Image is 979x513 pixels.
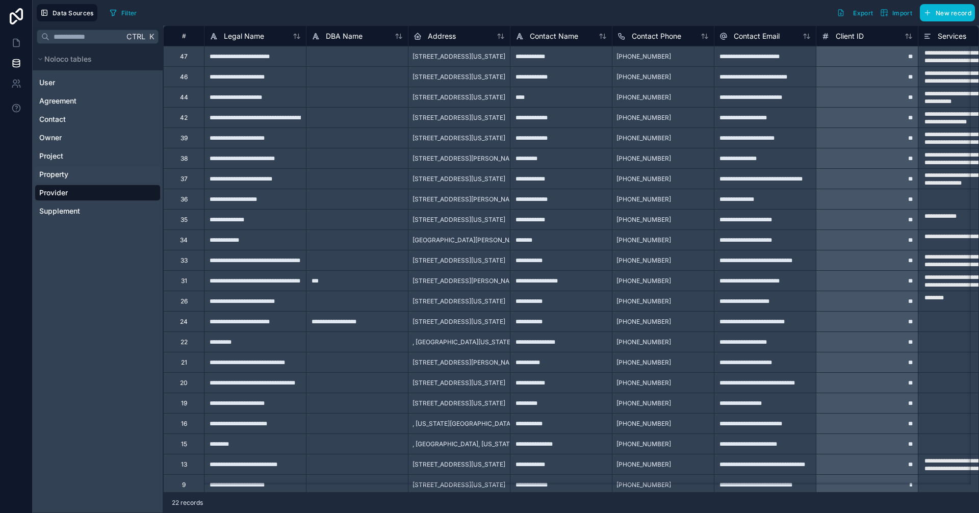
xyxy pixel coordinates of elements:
[616,440,671,448] span: [PHONE_NUMBER]
[413,93,505,101] span: [STREET_ADDRESS][US_STATE]
[413,460,505,469] span: [STREET_ADDRESS][US_STATE]
[413,114,505,122] span: [STREET_ADDRESS][US_STATE]
[616,358,671,367] span: [PHONE_NUMBER]
[180,73,188,81] div: 46
[616,93,671,101] span: [PHONE_NUMBER]
[413,236,628,244] span: [GEOGRAPHIC_DATA][PERSON_NAME], [US_STATE], [GEOGRAPHIC_DATA]
[892,9,912,17] span: Import
[106,5,141,20] button: Filter
[413,277,555,285] span: [STREET_ADDRESS][PERSON_NAME][US_STATE]
[181,277,187,285] div: 31
[413,216,505,224] span: [STREET_ADDRESS][US_STATE]
[172,499,203,507] span: 22 records
[616,195,671,203] span: [PHONE_NUMBER]
[616,481,671,489] span: [PHONE_NUMBER]
[181,399,187,407] div: 19
[53,9,94,17] span: Data Sources
[616,53,671,61] span: [PHONE_NUMBER]
[413,155,555,163] span: [STREET_ADDRESS][PERSON_NAME][US_STATE]
[530,31,578,41] span: Contact Name
[182,481,186,489] div: 9
[171,32,196,40] div: #
[181,440,187,448] div: 15
[148,33,155,40] span: K
[413,297,505,305] span: [STREET_ADDRESS][US_STATE]
[616,338,671,346] span: [PHONE_NUMBER]
[180,379,188,387] div: 20
[632,31,681,41] span: Contact Phone
[413,134,505,142] span: [STREET_ADDRESS][US_STATE]
[181,175,188,183] div: 37
[181,420,187,428] div: 16
[413,256,505,265] span: [STREET_ADDRESS][US_STATE]
[125,30,146,43] span: Ctrl
[853,9,873,17] span: Export
[181,155,188,163] div: 38
[616,175,671,183] span: [PHONE_NUMBER]
[413,481,505,489] span: [STREET_ADDRESS][US_STATE]
[920,4,975,21] button: New record
[180,318,188,326] div: 24
[916,4,975,21] a: New record
[936,9,971,17] span: New record
[616,155,671,163] span: [PHONE_NUMBER]
[181,460,187,469] div: 13
[616,216,671,224] span: [PHONE_NUMBER]
[616,297,671,305] span: [PHONE_NUMBER]
[616,460,671,469] span: [PHONE_NUMBER]
[877,4,916,21] button: Import
[180,236,188,244] div: 34
[224,31,264,41] span: Legal Name
[326,31,363,41] span: DBA Name
[413,318,505,326] span: [STREET_ADDRESS][US_STATE]
[833,4,877,21] button: Export
[413,73,505,81] span: [STREET_ADDRESS][US_STATE]
[413,175,505,183] span: [STREET_ADDRESS][US_STATE]
[413,440,603,448] span: , [GEOGRAPHIC_DATA], [US_STATE], 65068, [GEOGRAPHIC_DATA]
[616,73,671,81] span: [PHONE_NUMBER]
[413,420,612,428] span: , [US_STATE][GEOGRAPHIC_DATA][US_STATE], [GEOGRAPHIC_DATA]
[413,399,505,407] span: [STREET_ADDRESS][US_STATE]
[836,31,864,41] span: Client ID
[616,114,671,122] span: [PHONE_NUMBER]
[734,31,780,41] span: Contact Email
[413,195,555,203] span: [STREET_ADDRESS][PERSON_NAME][US_STATE]
[181,297,188,305] div: 26
[181,216,188,224] div: 35
[616,277,671,285] span: [PHONE_NUMBER]
[121,9,137,17] span: Filter
[37,4,97,21] button: Data Sources
[616,399,671,407] span: [PHONE_NUMBER]
[413,53,505,61] span: [STREET_ADDRESS][US_STATE]
[616,236,671,244] span: [PHONE_NUMBER]
[616,318,671,326] span: [PHONE_NUMBER]
[181,195,188,203] div: 36
[428,31,456,41] span: Address
[181,358,187,367] div: 21
[181,134,188,142] div: 39
[180,53,188,61] div: 47
[181,338,188,346] div: 22
[413,338,512,346] span: , [GEOGRAPHIC_DATA][US_STATE]
[180,114,188,122] div: 42
[938,31,966,41] span: Services
[413,358,555,367] span: [STREET_ADDRESS][PERSON_NAME][US_STATE]
[616,256,671,265] span: [PHONE_NUMBER]
[180,93,188,101] div: 44
[413,379,505,387] span: [STREET_ADDRESS][US_STATE]
[181,256,188,265] div: 33
[616,420,671,428] span: [PHONE_NUMBER]
[616,379,671,387] span: [PHONE_NUMBER]
[616,134,671,142] span: [PHONE_NUMBER]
